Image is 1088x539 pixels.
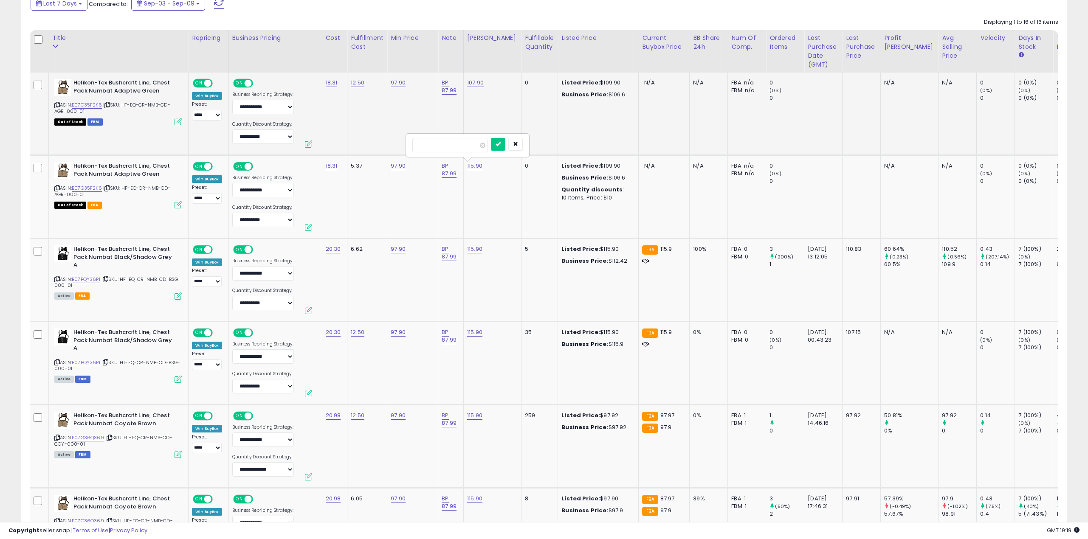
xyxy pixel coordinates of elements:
[326,162,338,170] a: 18.31
[980,87,992,94] small: (0%)
[890,253,908,260] small: (0.23%)
[87,118,103,126] span: FBM
[1057,34,1088,51] div: Total Profit
[1018,34,1049,51] div: Days In Stock
[561,162,632,170] div: $109.90
[54,162,182,208] div: ASIN:
[980,344,1015,351] div: 0
[467,79,484,87] a: 107.90
[525,495,551,503] div: 8
[561,34,635,42] div: Listed Price
[251,163,265,170] span: OFF
[561,186,632,194] div: :
[251,496,265,503] span: OFF
[1018,427,1053,435] div: 7 (100%)
[192,34,225,42] div: Repricing
[192,185,222,204] div: Preset:
[326,494,341,503] a: 20.98
[211,80,225,87] span: OFF
[561,494,600,503] b: Listed Price:
[442,494,457,511] a: BP 87.99
[234,246,245,253] span: ON
[326,34,344,42] div: Cost
[731,495,759,503] div: FBA: 1
[72,185,102,192] a: B07G35F2K6
[942,162,970,170] div: N/A
[1057,87,1068,94] small: (0%)
[561,245,632,253] div: $115.90
[769,328,804,336] div: 0
[980,328,1015,336] div: 0
[73,162,177,180] b: Helikon-Tex Bushcraft Line, Chest Pack Numbat Adaptive Green
[642,507,658,516] small: FBA
[808,328,836,344] div: [DATE] 00:43:23
[769,79,804,87] div: 0
[884,328,932,336] div: N/A
[467,411,482,420] a: 115.90
[1018,87,1030,94] small: (0%)
[947,503,967,510] small: (-1.02%)
[467,34,518,42] div: [PERSON_NAME]
[846,34,877,60] div: Last Purchase Price
[1057,337,1068,343] small: (0%)
[251,413,265,420] span: OFF
[54,495,71,512] img: 41ndcsoVkiL._SL40_.jpg
[561,411,600,419] b: Listed Price:
[467,162,482,170] a: 115.90
[561,79,600,87] b: Listed Price:
[731,34,762,51] div: Num of Comp.
[769,170,781,177] small: (0%)
[884,79,932,87] div: N/A
[769,510,804,518] div: 2
[561,257,632,265] div: $112.42
[986,253,1009,260] small: (207.14%)
[72,359,100,366] a: B07PQY36P1
[884,34,935,51] div: Profit [PERSON_NAME]
[769,245,804,253] div: 3
[731,336,759,344] div: FBM: 0
[351,34,383,51] div: Fulfillment Cost
[1018,94,1053,102] div: 0 (0%)
[525,34,554,51] div: Fulfillable Quantity
[467,494,482,503] a: 115.90
[194,246,204,253] span: ON
[351,79,364,87] a: 12.50
[192,351,222,370] div: Preset:
[192,434,222,453] div: Preset:
[1018,420,1030,427] small: (0%)
[561,340,608,348] b: Business Price:
[775,503,790,510] small: (50%)
[194,80,204,87] span: ON
[942,261,976,268] div: 109.9
[54,79,182,124] div: ASIN:
[192,342,222,349] div: Win BuyBox
[251,246,265,253] span: OFF
[693,328,721,336] div: 0%
[75,376,90,383] span: FBM
[642,495,658,504] small: FBA
[693,245,721,253] div: 100%
[54,328,71,345] img: 416nM9sxtvL._SL40_.jpg
[693,34,724,51] div: BB Share 24h.
[980,162,1015,170] div: 0
[660,245,672,253] span: 115.9
[769,94,804,102] div: 0
[75,292,90,300] span: FBA
[984,18,1058,26] div: Displaying 1 to 16 of 16 items
[942,328,970,336] div: N/A
[52,34,185,42] div: Title
[442,328,457,344] a: BP 87.99
[54,276,181,289] span: | SKU: HF-EQ-CR-NMB-CD-BSG-000-01
[442,245,457,261] a: BP 87.99
[194,329,204,337] span: ON
[1024,503,1039,510] small: (40%)
[391,328,406,337] a: 97.90
[232,424,294,430] label: Business Repricing Strategy:
[731,245,759,253] div: FBA: 0
[1018,162,1053,170] div: 0 (0%)
[234,163,245,170] span: ON
[884,495,938,503] div: 57.39%
[980,495,1015,503] div: 0.43
[54,328,182,382] div: ASIN:
[731,419,759,427] div: FBM: 1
